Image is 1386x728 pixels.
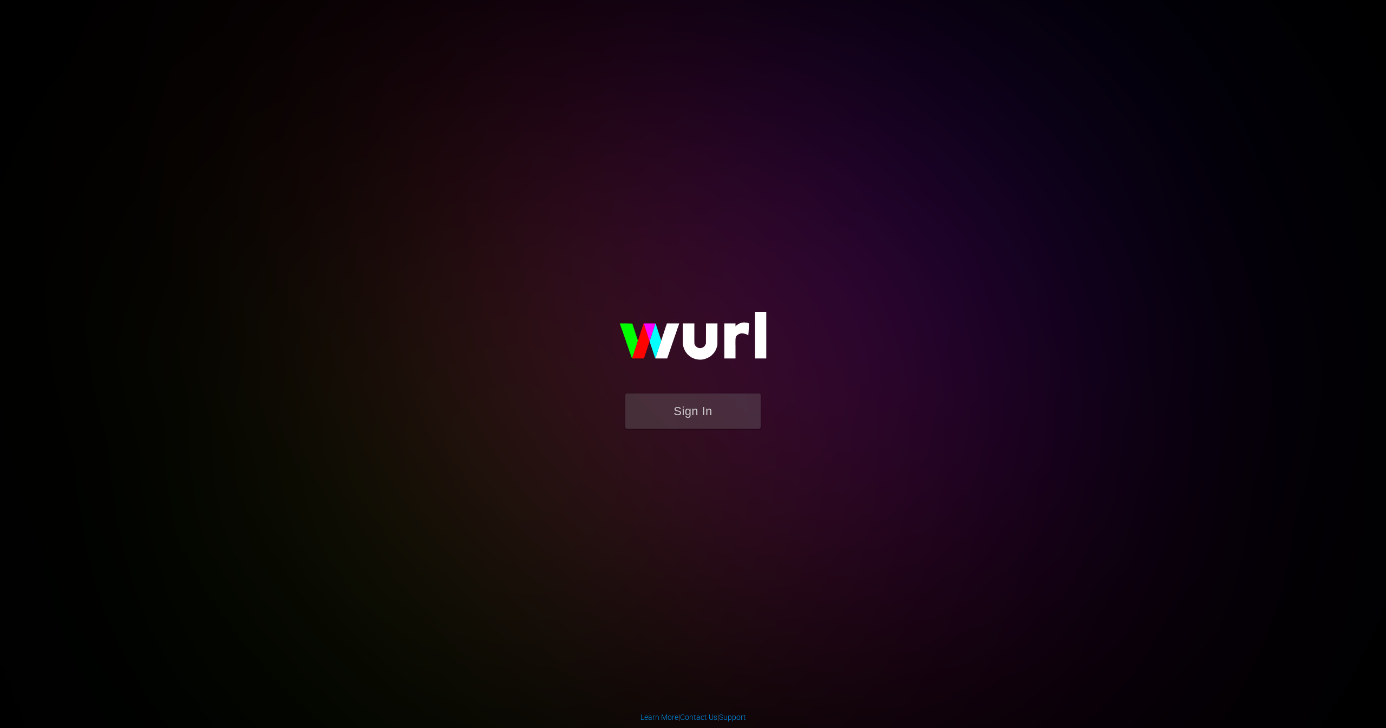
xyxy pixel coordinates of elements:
img: wurl-logo-on-black-223613ac3d8ba8fe6dc639794a292ebdb59501304c7dfd60c99c58986ef67473.svg [585,288,801,393]
a: Support [719,713,746,722]
div: | | [640,712,746,723]
a: Learn More [640,713,678,722]
button: Sign In [625,393,761,429]
a: Contact Us [680,713,717,722]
